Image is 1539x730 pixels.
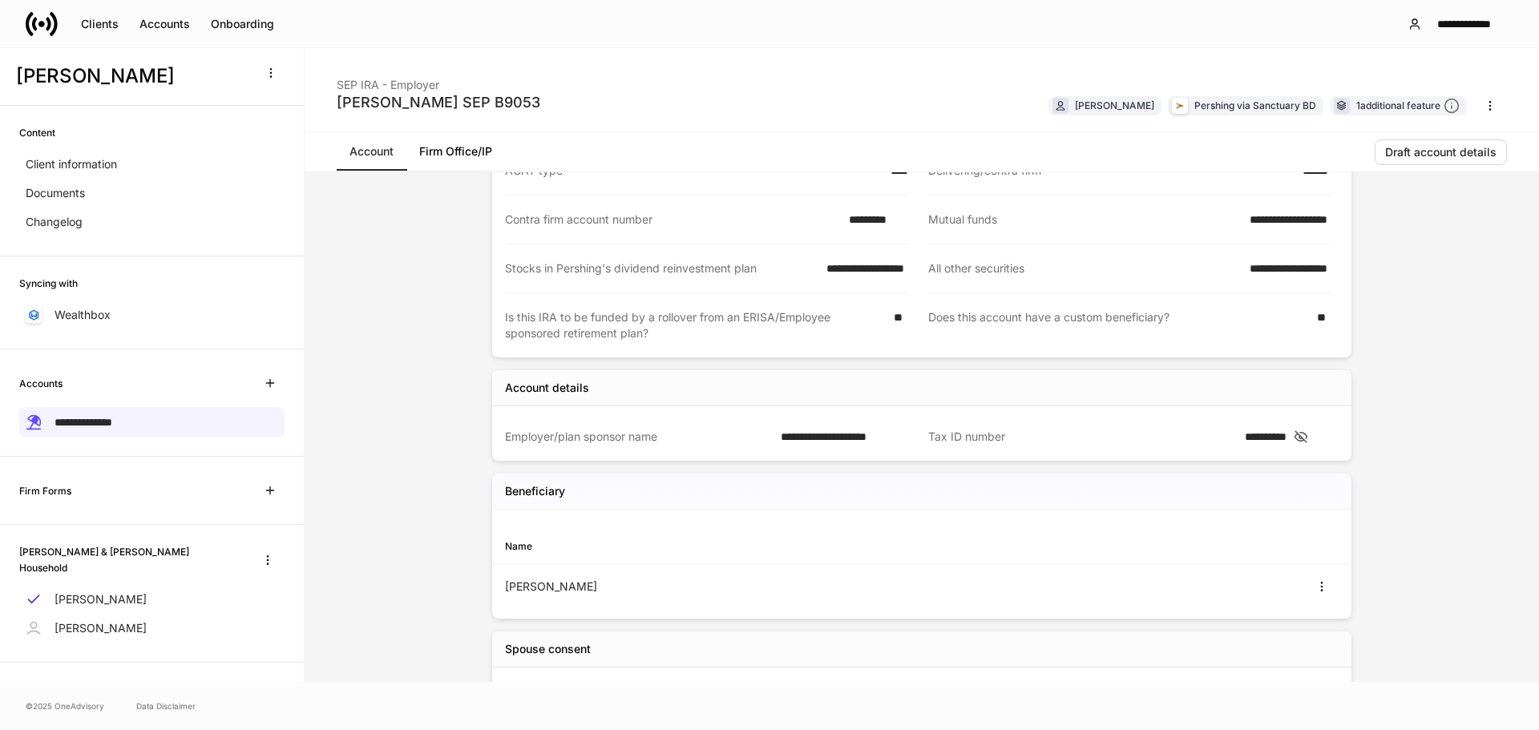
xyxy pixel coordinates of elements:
[928,429,1235,445] div: Tax ID number
[81,18,119,30] div: Clients
[71,11,129,37] button: Clients
[19,585,285,614] a: [PERSON_NAME]
[505,429,771,445] div: Employer/plan sponsor name
[505,380,589,396] div: Account details
[26,700,104,712] span: © 2025 OneAdvisory
[55,591,147,607] p: [PERSON_NAME]
[505,579,922,595] div: [PERSON_NAME]
[55,620,147,636] p: [PERSON_NAME]
[55,307,111,323] p: Wealthbox
[19,300,285,329] a: Wealthbox
[26,185,85,201] p: Documents
[406,132,505,171] a: Firm Office/IP
[505,212,839,228] div: Contra firm account number
[928,212,1240,228] div: Mutual funds
[1356,98,1460,115] div: 1 additional feature
[337,67,540,93] div: SEP IRA - Employer
[928,260,1240,276] div: All other securities
[337,132,406,171] a: Account
[26,156,117,172] p: Client information
[200,11,285,37] button: Onboarding
[136,700,196,712] a: Data Disclaimer
[928,309,1307,341] div: Does this account have a custom beneficiary?
[129,11,200,37] button: Accounts
[505,483,565,499] h5: Beneficiary
[19,483,71,498] h6: Firm Forms
[26,214,83,230] p: Changelog
[1194,98,1316,113] div: Pershing via Sanctuary BD
[139,18,190,30] div: Accounts
[1385,147,1497,158] div: Draft account details
[505,641,591,657] div: Spouse consent
[505,538,922,554] div: Name
[19,376,63,391] h6: Accounts
[19,614,285,643] a: [PERSON_NAME]
[505,309,884,341] div: Is this IRA to be funded by a rollover from an ERISA/Employee sponsored retirement plan?
[1375,139,1507,165] button: Draft account details
[19,208,285,236] a: Changelog
[19,150,285,179] a: Client information
[337,93,540,112] div: [PERSON_NAME] SEP B9053
[211,18,274,30] div: Onboarding
[19,125,55,140] h6: Content
[19,544,238,575] h6: [PERSON_NAME] & [PERSON_NAME] Household
[505,260,817,276] div: Stocks in Pershing's dividend reinvestment plan
[16,63,248,89] h3: [PERSON_NAME]
[19,179,285,208] a: Documents
[1075,98,1154,113] div: [PERSON_NAME]
[19,276,78,291] h6: Syncing with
